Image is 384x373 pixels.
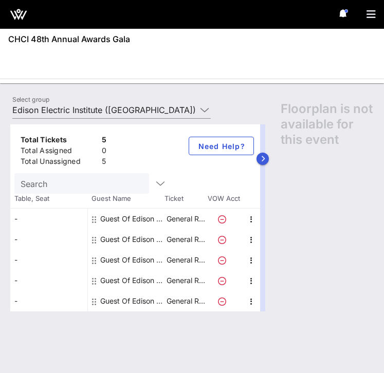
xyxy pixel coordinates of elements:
div: Guest Of Edison Electric Institute [100,270,165,291]
div: - [10,209,87,229]
p: General R… [165,291,206,311]
div: Total Unassigned [21,156,98,169]
span: Guest Name [87,194,164,204]
span: Need Help? [197,142,245,151]
div: 5 [102,156,106,169]
div: Guest Of Edison Electric Institute [100,291,165,311]
span: CHCI 48th Annual Awards Gala [8,33,130,45]
span: VOW Acct [206,194,242,204]
div: - [10,250,87,270]
label: Select group [12,96,49,103]
button: Need Help? [189,137,254,155]
div: - [10,229,87,250]
span: Floorplan is not available for this event [281,101,374,147]
div: Total Tickets [21,135,98,147]
div: - [10,291,87,311]
p: General R… [165,229,206,250]
div: Guest Of Edison Electric Institute [100,209,165,229]
div: Guest Of Edison Electric Institute [100,250,165,270]
p: General R… [165,250,206,270]
span: Table, Seat [10,194,87,204]
p: General R… [165,209,206,229]
div: Total Assigned [21,145,98,158]
div: 5 [102,135,106,147]
div: 0 [102,145,106,158]
div: - [10,270,87,291]
span: Ticket [164,194,206,204]
p: General R… [165,270,206,291]
div: Guest Of Edison Electric Institute [100,229,165,250]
